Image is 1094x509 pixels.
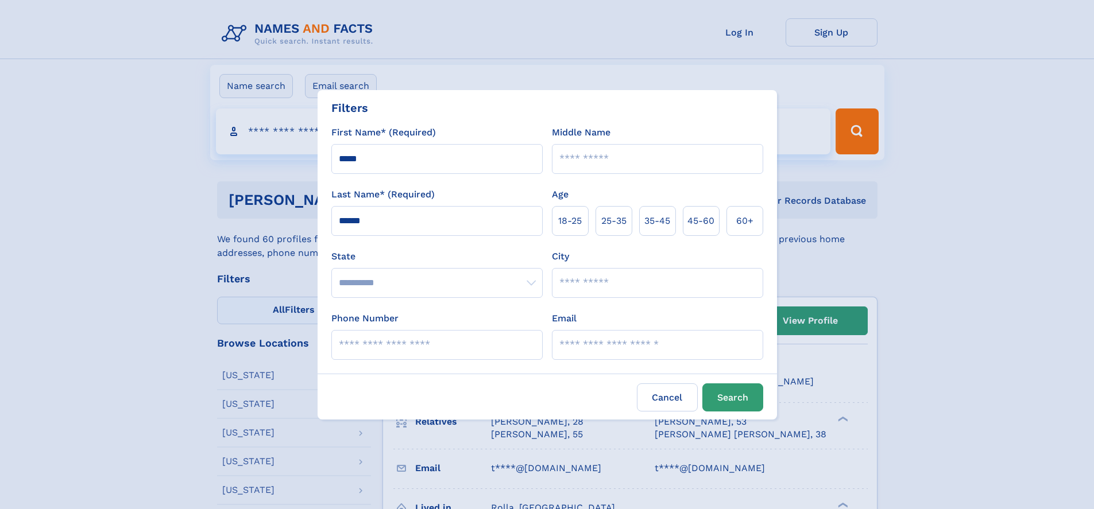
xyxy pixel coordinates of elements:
span: 60+ [736,214,753,228]
label: Email [552,312,577,325]
label: Last Name* (Required) [331,188,435,201]
label: First Name* (Required) [331,126,436,139]
span: 25‑35 [601,214,627,228]
span: 18‑25 [558,214,582,228]
label: State [331,250,543,263]
span: 35‑45 [644,214,670,228]
div: Filters [331,99,368,116]
label: Phone Number [331,312,399,325]
label: Cancel [637,383,698,411]
button: Search [702,383,763,411]
label: Middle Name [552,126,610,139]
label: Age [552,188,569,201]
span: 45‑60 [687,214,714,228]
label: City [552,250,569,263]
